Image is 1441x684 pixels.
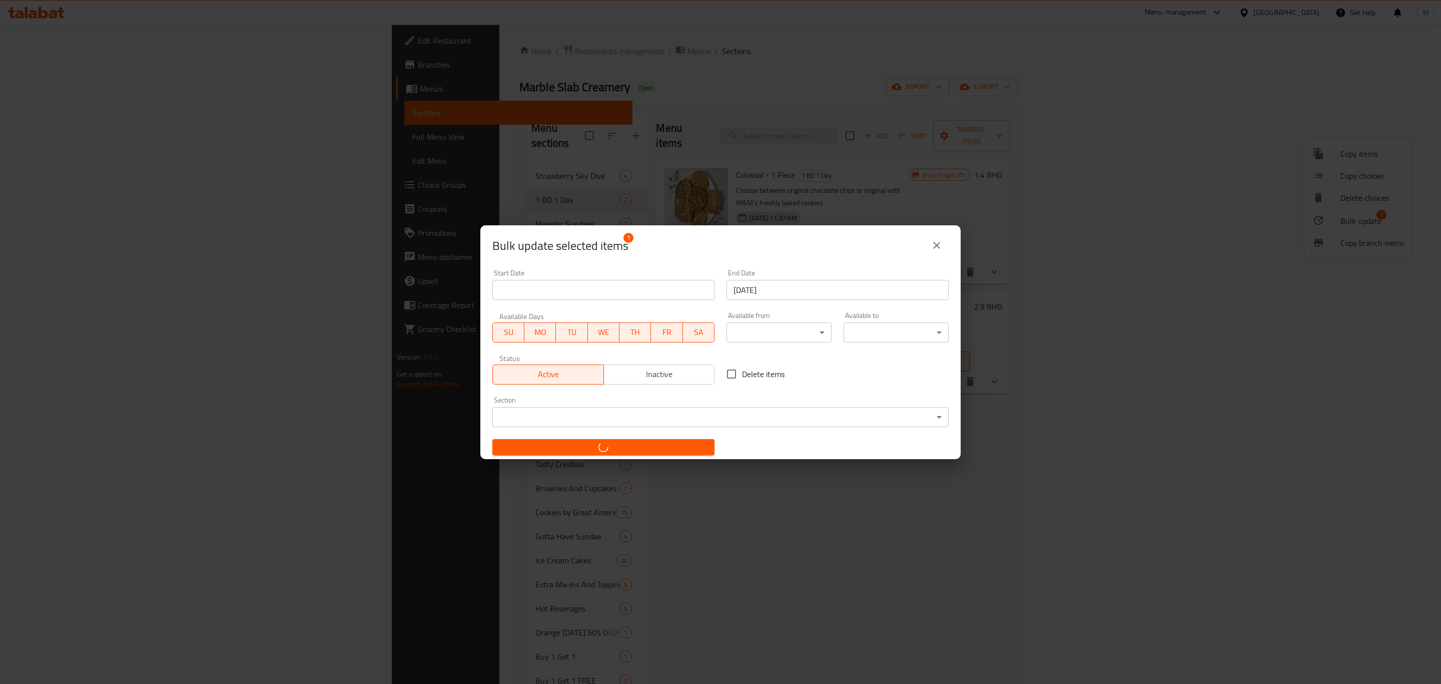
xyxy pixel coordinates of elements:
div: ​ [727,322,832,343]
button: Inactive [603,365,715,385]
button: TU [556,322,587,343]
button: TH [619,322,651,343]
span: TH [623,325,647,339]
button: SU [492,322,524,343]
span: Inactive [608,367,711,382]
span: Selected items count [492,238,628,254]
button: MO [524,322,556,343]
button: SA [683,322,714,343]
button: Active [492,365,604,385]
span: Active [497,367,600,382]
span: FR [655,325,678,339]
button: close [925,233,949,257]
button: FR [651,322,682,343]
div: ​ [844,322,949,343]
span: WE [592,325,615,339]
div: ​ [492,407,949,427]
span: SU [497,325,520,339]
span: MO [528,325,552,339]
button: WE [588,322,619,343]
span: 1 [623,233,633,243]
span: TU [560,325,583,339]
span: Delete items [742,368,785,380]
span: SA [687,325,710,339]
